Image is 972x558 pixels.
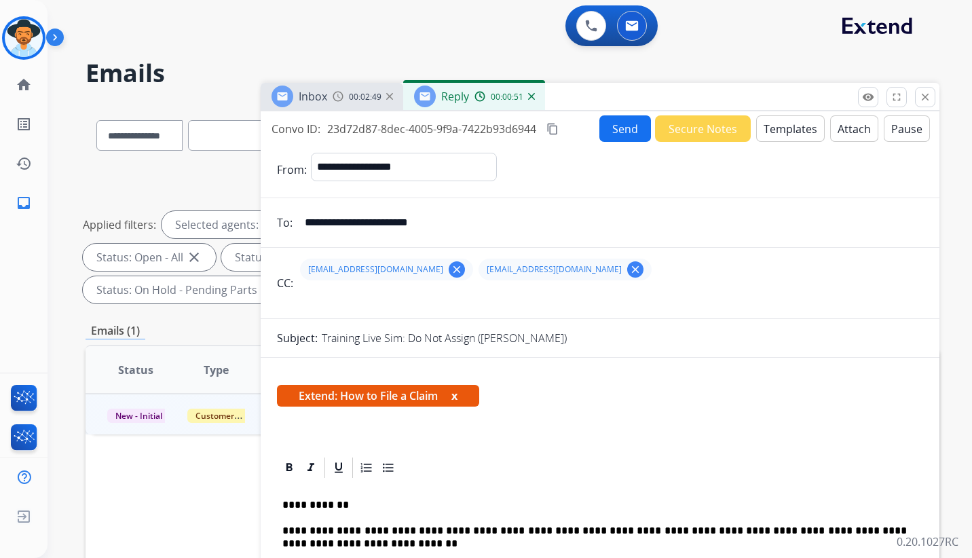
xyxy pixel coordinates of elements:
mat-icon: close [186,249,202,265]
span: [EMAIL_ADDRESS][DOMAIN_NAME] [487,264,622,275]
button: x [451,388,457,404]
h2: Emails [86,60,939,87]
span: 00:00:51 [491,92,523,103]
mat-icon: fullscreen [891,91,903,103]
button: Templates [756,115,825,142]
p: Applied filters: [83,217,156,233]
div: Bullet List [378,458,398,478]
div: Selected agents: 1 [162,211,281,238]
mat-icon: close [919,91,931,103]
p: Training Live Sim: Do Not Assign ([PERSON_NAME]) [322,330,567,346]
button: Pause [884,115,930,142]
mat-icon: inbox [16,195,32,211]
mat-icon: remove_red_eye [862,91,874,103]
div: Ordered List [356,458,377,478]
span: 00:02:49 [349,92,381,103]
button: Attach [830,115,878,142]
span: 23d72d87-8dec-4005-9f9a-7422b93d6944 [327,122,536,136]
mat-icon: home [16,77,32,93]
span: New - Initial [107,409,170,423]
div: Status: New - Initial [221,244,364,271]
span: Reply [441,89,469,104]
mat-icon: list_alt [16,116,32,132]
p: Convo ID: [272,121,320,137]
span: Status [118,362,153,378]
mat-icon: history [16,155,32,172]
div: Underline [329,458,349,478]
p: To: [277,215,293,231]
div: Bold [279,458,299,478]
mat-icon: close [260,282,276,298]
span: Type [204,362,229,378]
span: Inbox [299,89,327,104]
p: 0.20.1027RC [897,534,958,550]
p: Subject: [277,330,318,346]
span: Extend: How to File a Claim [277,385,479,407]
button: Send [599,115,651,142]
p: From: [277,162,307,178]
div: Italic [301,458,321,478]
div: Status: On Hold - Pending Parts [83,276,290,303]
mat-icon: clear [629,263,641,276]
p: Emails (1) [86,322,145,339]
mat-icon: clear [451,263,463,276]
mat-icon: content_copy [546,123,559,135]
p: CC: [277,275,293,291]
button: Secure Notes [655,115,751,142]
img: avatar [5,19,43,57]
div: Status: Open - All [83,244,216,271]
span: [EMAIL_ADDRESS][DOMAIN_NAME] [308,264,443,275]
span: Customer Support [187,409,276,423]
